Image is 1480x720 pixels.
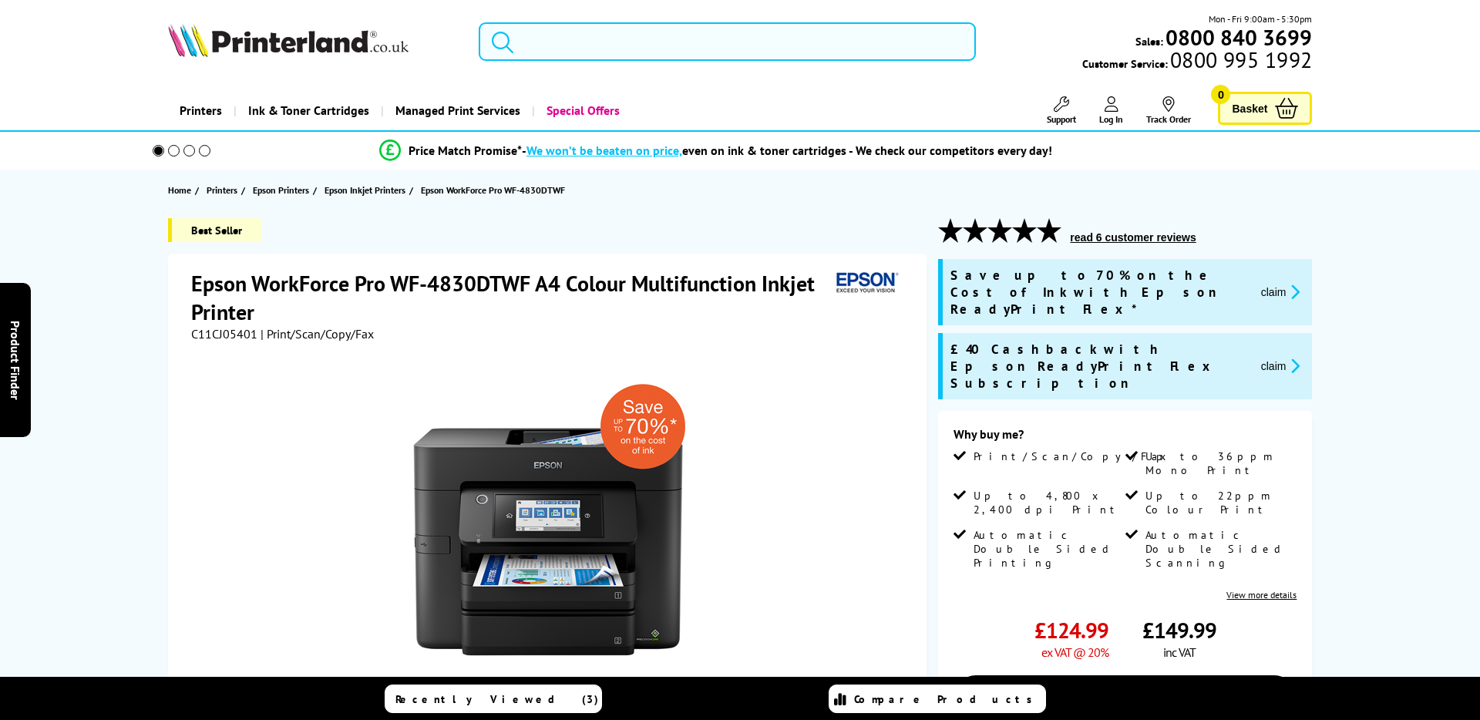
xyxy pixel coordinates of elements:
[325,182,409,198] a: Epson Inkjet Printers
[234,91,381,130] a: Ink & Toner Cartridges
[421,182,569,198] a: Epson WorkForce Pro WF-4830DTWF
[1099,113,1123,125] span: Log In
[191,269,831,326] h1: Epson WorkForce Pro WF-4830DTWF A4 Colour Multifunction Inkjet Printer
[1047,96,1076,125] a: Support
[1082,52,1312,71] span: Customer Service:
[168,23,459,60] a: Printerland Logo
[954,426,1297,449] div: Why buy me?
[1034,616,1108,644] span: £124.99
[207,182,237,198] span: Printers
[381,91,532,130] a: Managed Print Services
[131,137,1300,164] li: modal_Promise
[1211,85,1230,104] span: 0
[1145,528,1293,570] span: Automatic Double Sided Scanning
[1041,644,1108,660] span: ex VAT @ 20%
[261,326,374,341] span: | Print/Scan/Copy/Fax
[950,267,1248,318] span: Save up to 70% on the Cost of Ink with Epson ReadyPrint Flex*
[974,449,1172,463] span: Print/Scan/Copy/Fax
[1168,52,1312,67] span: 0800 995 1992
[191,326,257,341] span: C11CJ05401
[168,182,191,198] span: Home
[1163,644,1196,660] span: inc VAT
[1135,34,1163,49] span: Sales:
[829,685,1046,713] a: Compare Products
[522,143,1052,158] div: - even on ink & toner cartridges - We check our competitors every day!
[168,91,234,130] a: Printers
[168,23,409,57] img: Printerland Logo
[395,692,599,706] span: Recently Viewed (3)
[421,182,565,198] span: Epson WorkForce Pro WF-4830DTWF
[409,143,522,158] span: Price Match Promise*
[1145,489,1293,516] span: Up to 22ppm Colour Print
[1065,230,1200,244] button: read 6 customer reviews
[168,218,261,242] span: Best Seller
[8,321,23,400] span: Product Finder
[950,341,1248,392] span: £40 Cashback with Epson ReadyPrint Flex Subscription
[830,269,901,298] img: Epson
[398,372,700,675] img: Epson WorkForce Pro WF-4830DTWF
[1146,96,1191,125] a: Track Order
[1218,92,1312,125] a: Basket 0
[385,685,602,713] a: Recently Viewed (3)
[1099,96,1123,125] a: Log In
[1226,589,1297,601] a: View more details
[1256,283,1305,301] button: promo-description
[532,91,631,130] a: Special Offers
[1142,616,1216,644] span: £149.99
[325,182,405,198] span: Epson Inkjet Printers
[248,91,369,130] span: Ink & Toner Cartridges
[954,675,1297,720] a: Add to Basket
[526,143,682,158] span: We won’t be beaten on price,
[1165,23,1312,52] b: 0800 840 3699
[974,489,1122,516] span: Up to 4,800 x 2,400 dpi Print
[1047,113,1076,125] span: Support
[854,692,1041,706] span: Compare Products
[1163,30,1312,45] a: 0800 840 3699
[1145,449,1293,477] span: Up to 36ppm Mono Print
[207,182,241,198] a: Printers
[168,182,195,198] a: Home
[1256,357,1305,375] button: promo-description
[1232,98,1267,119] span: Basket
[1209,12,1312,26] span: Mon - Fri 9:00am - 5:30pm
[253,182,313,198] a: Epson Printers
[974,528,1122,570] span: Automatic Double Sided Printing
[253,182,309,198] span: Epson Printers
